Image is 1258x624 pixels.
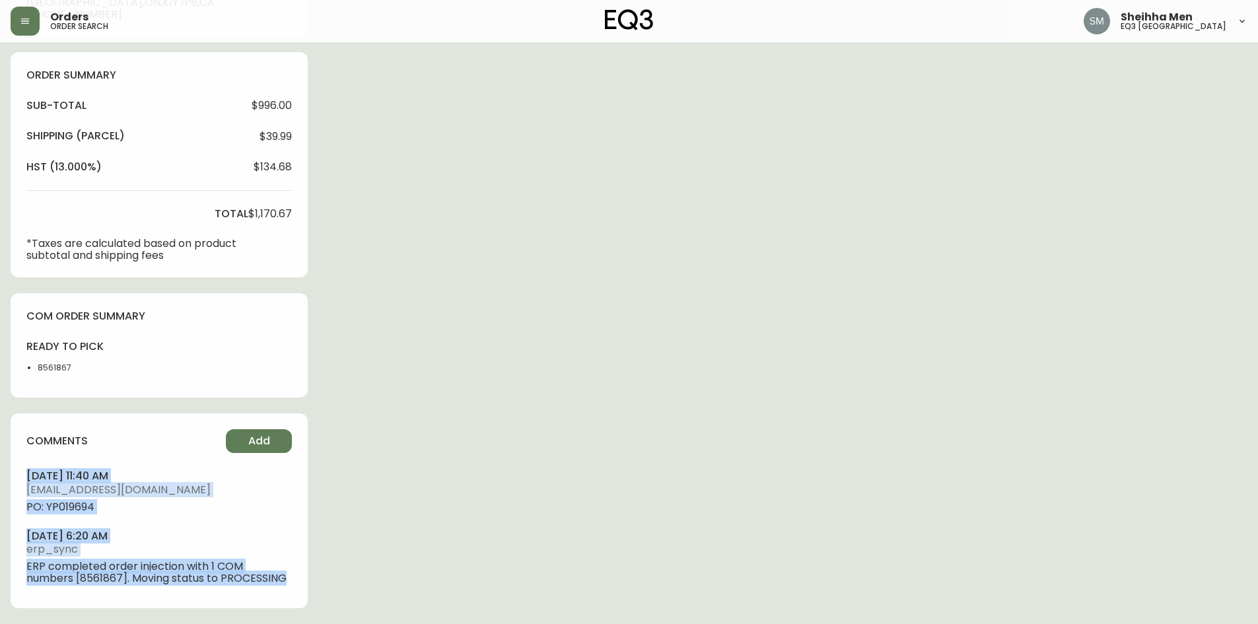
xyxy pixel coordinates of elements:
[26,529,292,543] h4: [DATE] 6:20 am
[605,9,654,30] img: logo
[26,98,87,113] h4: sub-total
[260,131,292,143] span: $39.99
[26,160,102,174] h4: hst (13.000%)
[26,484,292,496] span: [EMAIL_ADDRESS][DOMAIN_NAME]
[26,543,292,555] span: erp_sync
[26,469,292,483] h4: [DATE] 11:40 am
[50,12,88,22] span: Orders
[254,161,292,173] span: $134.68
[26,309,292,324] h4: com order summary
[1121,12,1193,22] span: Sheihha Men
[1084,8,1110,34] img: cfa6f7b0e1fd34ea0d7b164297c1067f
[26,339,104,354] h4: ready to pick
[38,362,104,374] li: 8561867
[226,429,292,453] button: Add
[26,561,292,584] span: ERP completed order injection with 1 COM numbers [8561867]. Moving status to PROCESSING
[248,208,292,220] span: $1,170.67
[1121,22,1226,30] h5: eq3 [GEOGRAPHIC_DATA]
[50,22,108,30] h5: order search
[252,100,292,112] span: $996.00
[248,434,270,448] span: Add
[26,501,292,513] span: PO: YP019694
[26,434,88,448] h4: comments
[215,207,248,221] h4: total
[26,129,125,143] h4: Shipping ( Parcel )
[26,238,248,261] p: *Taxes are calculated based on product subtotal and shipping fees
[26,68,292,83] h4: order summary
